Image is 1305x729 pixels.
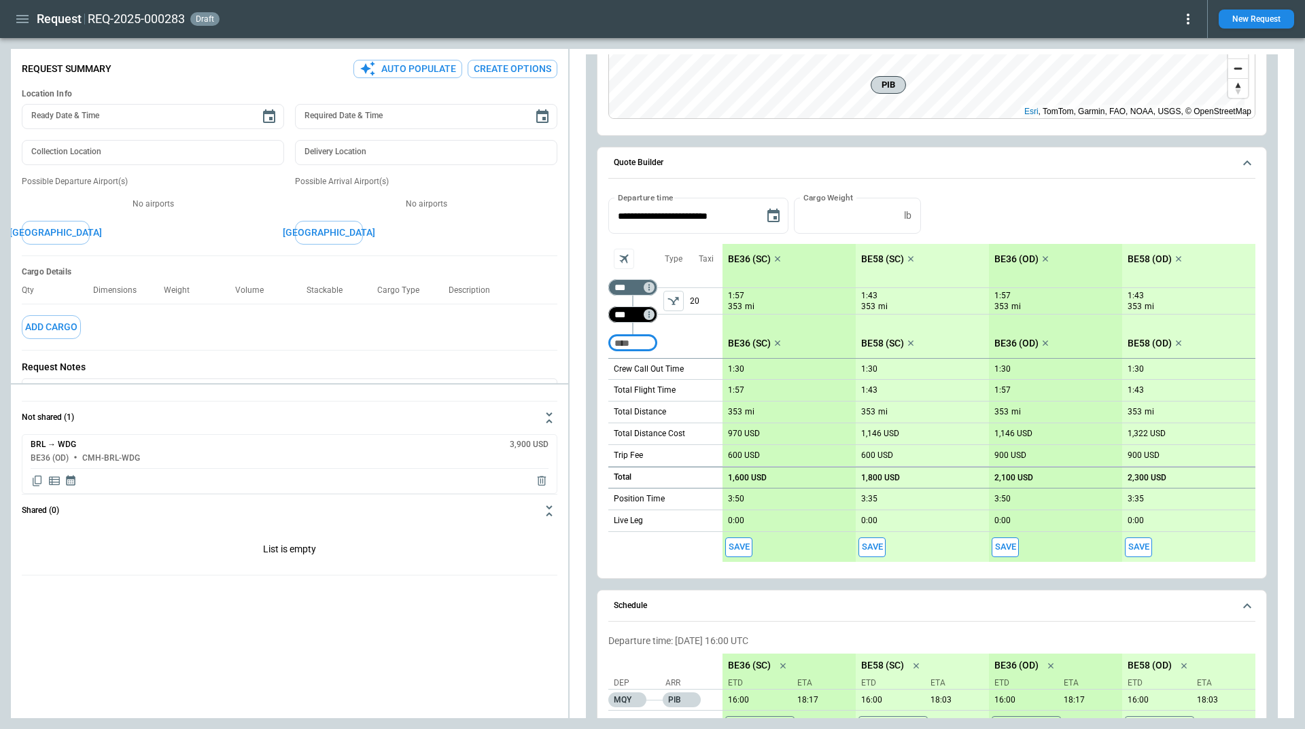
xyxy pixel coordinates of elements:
p: Departure time: [DATE] 16:00 UTC [608,635,1255,647]
p: 09/19/2025 [723,695,786,705]
p: ETD [728,677,786,689]
p: 09/19/2025 [856,695,920,705]
p: 09/19/2025 [989,695,1053,705]
h6: Schedule [614,601,647,610]
p: ETA [1191,677,1250,689]
p: 0:00 [994,516,1011,526]
span: Save this aircraft quote and copy details to clipboard [725,537,752,557]
p: BE36 (OD) [994,253,1039,265]
p: BE58 (SC) [861,253,904,265]
p: Type [665,253,682,265]
p: BE36 (SC) [728,660,771,671]
h6: CMH-BRL-WDG [82,454,140,463]
div: scrollable content [723,244,1255,562]
p: 1,800 USD [861,473,900,483]
p: 3:35 [861,494,877,504]
h6: 3,900 USD [510,440,549,449]
p: Cargo Type [377,285,430,296]
h6: Quote Builder [614,158,663,167]
button: Reset bearing to north [1228,78,1248,98]
p: Request Notes [22,361,557,373]
span: Delete quote [535,474,549,488]
button: Choose date [256,103,283,130]
p: Stackable [307,285,353,296]
button: [GEOGRAPHIC_DATA] [295,221,363,245]
h6: Shared (0) [22,506,59,515]
p: mi [745,301,754,313]
p: 353 [994,407,1009,417]
p: ETD [1128,677,1186,689]
h6: Cargo Details [22,267,557,277]
p: Description [449,285,501,296]
p: Crew Call Out Time [614,363,684,375]
p: 1:30 [728,364,744,374]
p: No airports [22,198,284,210]
p: 353 [728,407,742,417]
p: 09/19/2025 [1058,695,1122,705]
span: Copy quote content [31,474,44,488]
p: PIB [663,692,701,707]
p: Dep [614,677,661,689]
p: 09/19/2025 [792,695,856,705]
p: 1:43 [861,291,877,301]
p: ETA [925,677,984,689]
span: Save this aircraft quote and copy details to clipboard [992,537,1019,557]
p: Total Distance Cost [614,428,685,440]
p: 3:35 [1128,494,1144,504]
p: Arr [665,677,713,689]
div: Not shared (1) [22,527,557,575]
p: Position Time [614,493,665,505]
p: BE58 (SC) [861,338,904,349]
p: 1:30 [861,364,877,374]
p: BE58 (OD) [1128,660,1172,671]
div: Not found [608,279,657,296]
p: BE36 (OD) [994,660,1039,671]
p: BE36 (SC) [728,253,771,265]
p: Possible Arrival Airport(s) [295,176,557,188]
p: BE58 (SC) [861,660,904,671]
h6: BRL → WDG [31,440,76,449]
p: 2,300 USD [1128,473,1166,483]
button: Choose date, selected date is Sep 19, 2025 [760,202,787,230]
p: List is empty [22,527,557,575]
p: 970 USD [728,429,760,439]
span: Aircraft selection [614,249,634,269]
p: ETD [994,677,1053,689]
p: 353 [994,301,1009,313]
p: Weight [164,285,201,296]
p: 1:57 [994,385,1011,395]
label: Departure time [618,192,674,203]
p: Dimensions [93,285,147,296]
div: Quote Builder [608,198,1255,562]
p: 09/19/2025 [1191,695,1255,705]
div: Too short [608,306,657,323]
p: lb [904,210,911,221]
p: 0:00 [728,516,744,526]
button: Quote Builder [608,147,1255,179]
p: 1:57 [728,291,744,301]
button: Auto Populate [353,60,462,78]
p: mi [745,406,754,418]
button: Zoom out [1228,58,1248,78]
button: Schedule [608,590,1255,622]
span: Type of sector [663,291,684,311]
p: 09/19/2025 [925,695,989,705]
p: 1:43 [1128,385,1144,395]
p: 1:43 [1128,291,1144,301]
p: No airports [295,198,557,210]
p: 20 [690,288,723,314]
div: Not shared (1) [22,434,557,494]
p: 353 [861,407,875,417]
p: Total Flight Time [614,385,676,396]
p: BE36 (SC) [728,338,771,349]
div: Too short [608,335,657,351]
p: mi [1145,406,1154,418]
span: Display quote schedule [65,474,77,488]
p: 600 USD [728,450,760,461]
p: Volume [235,285,275,296]
p: 1,600 USD [728,473,767,483]
h2: REQ-2025-000283 [88,11,185,27]
p: Live Leg [614,515,643,527]
button: Save [1125,537,1152,557]
p: 0:00 [1128,516,1144,526]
